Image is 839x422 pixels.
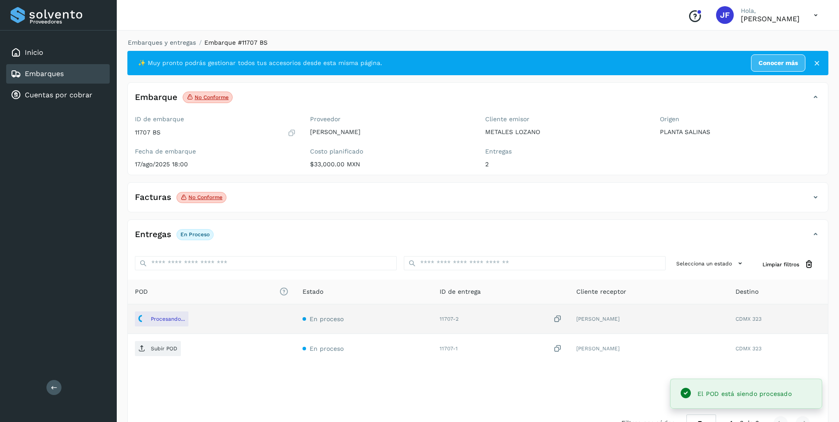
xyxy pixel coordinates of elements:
[138,58,382,68] span: ✨ Muy pronto podrás gestionar todos tus accesorios desde esta misma página.
[310,345,344,352] span: En proceso
[135,115,296,123] label: ID de embarque
[128,190,828,212] div: FacturasNo conforme
[569,304,728,334] td: [PERSON_NAME]
[697,390,792,397] span: El POD está siendo procesado
[151,316,185,322] p: Procesando...
[310,128,471,136] p: [PERSON_NAME]
[660,128,821,136] p: PLANTA SALINAS
[755,256,821,272] button: Limpiar filtros
[485,161,646,168] p: 2
[310,315,344,322] span: En proceso
[728,304,828,334] td: CDMX 323
[736,287,759,296] span: Destino
[673,256,748,271] button: Selecciona un estado
[135,129,161,136] p: 11707 BS
[762,261,799,269] span: Limpiar filtros
[569,334,728,363] td: [PERSON_NAME]
[135,230,171,240] h4: Entregas
[128,227,828,249] div: EntregasEn proceso
[188,194,222,200] p: No conforme
[741,15,800,23] p: JOSE FUENTES HERNANDEZ
[728,334,828,363] td: CDMX 323
[195,94,229,100] p: No conforme
[127,38,828,47] nav: breadcrumb
[135,287,288,296] span: POD
[440,287,481,296] span: ID de entrega
[660,115,821,123] label: Origen
[135,192,171,203] h4: Facturas
[310,148,471,155] label: Costo planificado
[135,161,296,168] p: 17/ago/2025 18:00
[751,54,805,72] a: Conocer más
[6,85,110,105] div: Cuentas por cobrar
[135,341,181,356] button: Subir POD
[6,64,110,84] div: Embarques
[204,39,268,46] span: Embarque #11707 BS
[485,115,646,123] label: Cliente emisor
[25,69,64,78] a: Embarques
[30,19,106,25] p: Proveedores
[576,287,626,296] span: Cliente receptor
[310,161,471,168] p: $33,000.00 MXN
[135,311,188,326] button: Procesando...
[151,345,177,352] p: Subir POD
[303,287,323,296] span: Estado
[180,231,210,238] p: En proceso
[485,148,646,155] label: Entregas
[135,92,177,103] h4: Embarque
[25,91,92,99] a: Cuentas por cobrar
[128,39,196,46] a: Embarques y entregas
[741,7,800,15] p: Hola,
[310,115,471,123] label: Proveedor
[128,90,828,112] div: EmbarqueNo conforme
[6,43,110,62] div: Inicio
[25,48,43,57] a: Inicio
[135,148,296,155] label: Fecha de embarque
[485,128,646,136] p: METALES LOZANO
[440,344,563,353] div: 11707-1
[440,315,563,324] div: 11707-2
